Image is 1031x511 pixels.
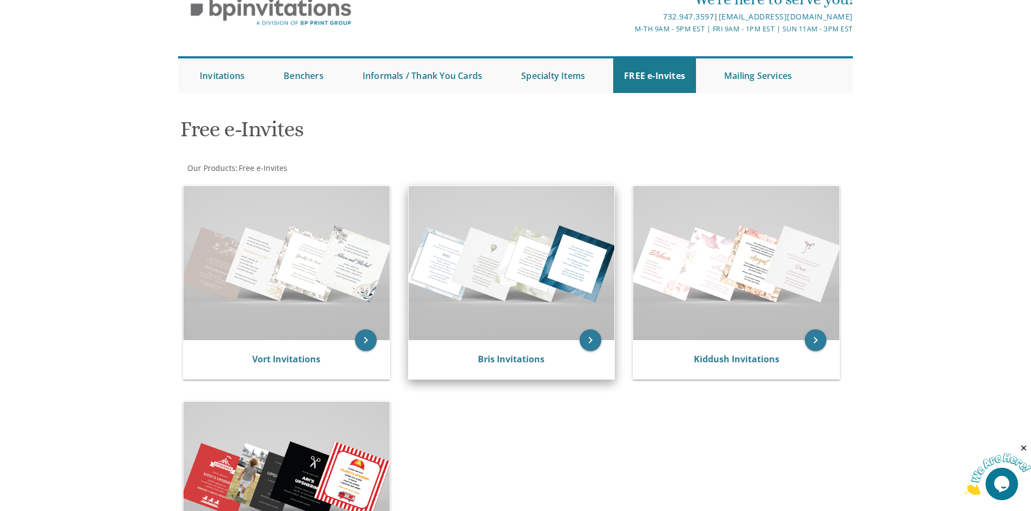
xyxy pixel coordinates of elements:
[580,329,601,351] a: keyboard_arrow_right
[409,186,615,340] img: Bris Invitations
[805,329,826,351] a: keyboard_arrow_right
[183,186,390,340] img: Vort Invitations
[964,443,1031,495] iframe: chat widget
[404,10,853,23] div: |
[633,186,839,340] img: Kiddush Invitations
[186,163,235,173] a: Our Products
[273,58,334,93] a: Benchers
[719,11,853,22] a: [EMAIL_ADDRESS][DOMAIN_NAME]
[404,23,853,35] div: M-Th 9am - 5pm EST | Fri 9am - 1pm EST | Sun 11am - 3pm EST
[180,117,622,149] h1: Free e-Invites
[189,58,255,93] a: Invitations
[252,353,320,365] a: Vort Invitations
[178,163,516,174] div: :
[238,163,287,173] a: Free e-Invites
[663,11,714,22] a: 732.947.3597
[352,58,493,93] a: Informals / Thank You Cards
[239,163,287,173] span: Free e-Invites
[613,58,696,93] a: FREE e-Invites
[478,353,544,365] a: Bris Invitations
[510,58,596,93] a: Specialty Items
[694,353,779,365] a: Kiddush Invitations
[713,58,803,93] a: Mailing Services
[355,329,377,351] a: keyboard_arrow_right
